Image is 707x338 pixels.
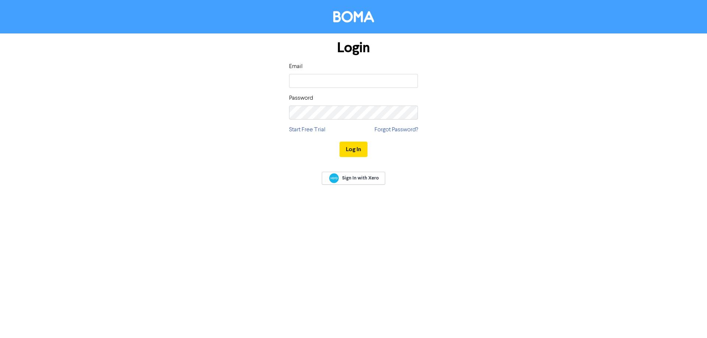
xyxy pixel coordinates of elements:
[289,39,418,56] h1: Login
[340,142,367,157] button: Log In
[289,125,326,134] a: Start Free Trial
[329,173,339,183] img: Xero logo
[289,94,313,103] label: Password
[333,11,374,22] img: BOMA Logo
[289,62,303,71] label: Email
[342,175,379,181] span: Sign In with Xero
[374,125,418,134] a: Forgot Password?
[670,303,707,338] iframe: Chat Widget
[322,172,385,185] a: Sign In with Xero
